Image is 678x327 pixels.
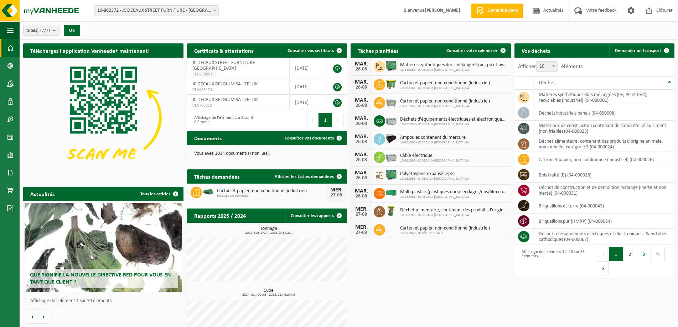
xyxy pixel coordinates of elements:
[354,158,368,163] div: 26-08
[400,80,490,86] span: Carton et papier, non-conditionné (industriel)
[400,104,490,109] span: 10-862366 - JC DECAUX [GEOGRAPHIC_DATA] SA
[354,67,368,72] div: 26-08
[187,169,247,183] h2: Tâches demandées
[446,48,498,53] span: Consulter votre calendrier
[609,247,623,261] button: 1
[38,310,49,324] button: Volgende
[290,95,325,110] td: [DATE]
[192,72,284,77] span: RED25000195
[651,247,665,261] button: 4
[192,103,284,109] span: VLA706310
[385,96,397,108] img: WB-2500-GAL-GY-01
[191,226,347,235] h3: Tonnage
[385,78,397,90] img: WB-1100-HPE-GN-50
[400,86,490,90] span: 10-862366 - JC DECAUX [GEOGRAPHIC_DATA] SA
[290,58,325,79] td: [DATE]
[539,80,555,86] span: Déchet
[354,152,368,158] div: MAR.
[536,61,558,72] span: 10
[25,203,182,292] a: Que signifie la nouvelle directive RED pour vous en tant que client ?
[94,5,219,16] span: 10-862372 - JC DECAUX STREET FURNITURE - BRUXELLES
[191,288,347,297] h3: Cube
[354,230,368,235] div: 27-08
[23,58,183,178] img: Download de VHEPlus App
[533,167,675,183] td: bois traité (B) (04-000028)
[351,43,405,57] h2: Tâches planifiées
[187,131,229,145] h2: Documents
[533,198,675,213] td: briquaillons et terre (04-000043)
[282,43,346,58] a: Consulter vos certificats
[400,99,490,104] span: Carton et papier, non-conditionné (industriel)
[217,194,326,198] span: Echange sur demande
[202,189,214,195] img: HK-XK-22-GN-00
[279,131,346,145] a: Consulter vos documents
[354,116,368,121] div: MAR.
[400,68,507,72] span: 10-862366 - JC DECAUX [GEOGRAPHIC_DATA] SA
[400,62,507,68] span: Matières synthétiques durs mélangées (pe, pp et pvc), recyclables (industriel)
[288,48,334,53] span: Consulter vos certificats
[385,114,397,126] img: PB-LB-0680-HPE-GY-01
[400,207,507,213] span: Déchet alimentaire, contenant des produits d'origine animale, non emballé, catég...
[354,139,368,144] div: 26-08
[354,85,368,90] div: 26-08
[533,229,675,244] td: déchets d'équipements électriques et électroniques - Sans tubes cathodiques (04-000067)
[135,187,183,201] a: Tous les articles
[533,121,675,136] td: matériaux de construction contenant de l'amiante lié au ciment (non friable) (04-000023)
[354,103,368,108] div: 26-08
[354,134,368,139] div: MAR.
[269,169,346,184] a: Afficher les tâches demandées
[329,187,343,193] div: MER.
[30,272,171,285] span: Que signifie la nouvelle directive RED pour vous en tant que client ?
[354,176,368,181] div: 26-08
[400,189,507,195] span: Multi plastics (plastiques durs/cerclages/eps/film naturel/film mélange/pmc)
[23,43,157,57] h2: Téléchargez l'application Vanheede+ maintenant!
[30,299,180,304] p: Affichage de l'élément 1 sur 10 éléments
[27,25,50,36] span: Site(s)
[64,25,80,36] button: OK
[40,28,50,33] count: (7/7)
[192,87,284,93] span: VLA903174
[354,61,368,67] div: MAR.
[598,261,609,275] button: Next
[400,122,507,127] span: 10-862366 - JC DECAUX [GEOGRAPHIC_DATA] SA
[354,121,368,126] div: 26-08
[623,247,637,261] button: 2
[94,6,218,16] span: 10-862372 - JC DECAUX STREET FURNITURE - BRUXELLES
[275,174,334,179] span: Afficher les tâches demandées
[385,169,397,181] img: PB-HB-1400-HPE-GN-01
[191,293,347,297] span: 2024: 91,400 m3 - 2025: 214,620 m3
[354,225,368,230] div: MER.
[400,213,507,217] span: 10-862366 - JC DECAUX [GEOGRAPHIC_DATA] SA
[354,79,368,85] div: MAR.
[385,190,397,196] img: HK-XC-40-GN-00
[307,113,319,127] button: Previous
[354,188,368,194] div: MAR.
[354,170,368,176] div: MAR.
[400,141,469,145] span: 10-862366 - JC DECAUX [GEOGRAPHIC_DATA] SA
[533,90,675,105] td: matières synthétiques durs mélangées (PE, PP et PVC), recyclables (industriel) (04-000001)
[354,194,368,199] div: 26-08
[319,113,332,127] button: 1
[400,195,507,199] span: 10-862366 - JC DECAUX [GEOGRAPHIC_DATA] SA
[191,231,347,235] span: 2024: 303,172 t - 2025: 243,022 t
[400,135,469,141] span: Ampoules contenant du mercure
[329,193,343,198] div: 27-08
[23,25,59,36] button: Site(s)(7/7)
[533,136,675,152] td: déchet alimentaire, contenant des produits d'origine animale, non emballé, catégorie 3 (04-000024)
[290,79,325,95] td: [DATE]
[537,62,557,72] span: 10
[187,209,253,222] h2: Rapports 2025 / 2024
[400,177,469,181] span: 10-862366 - JC DECAUX [GEOGRAPHIC_DATA] SA
[385,205,397,217] img: WB-0060-HPE-GN-51
[187,43,260,57] h2: Certificats & attestations
[192,60,258,71] span: JC DECAUX STREET FURNITURE - [GEOGRAPHIC_DATA]
[354,212,368,217] div: 27-08
[533,152,675,167] td: carton et papier, non-conditionné (industriel) (04-000026)
[533,213,675,229] td: briquaillons pur (HMRP) (04-000054)
[514,43,557,57] h2: Vos déchets
[385,151,397,163] img: PB-LB-0680-HPE-GY-01
[285,209,346,223] a: Consulter les rapports
[471,4,523,18] a: Demande devis
[354,206,368,212] div: MER.
[518,246,591,276] div: Affichage de l'élément 1 à 10 sur 33 éléments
